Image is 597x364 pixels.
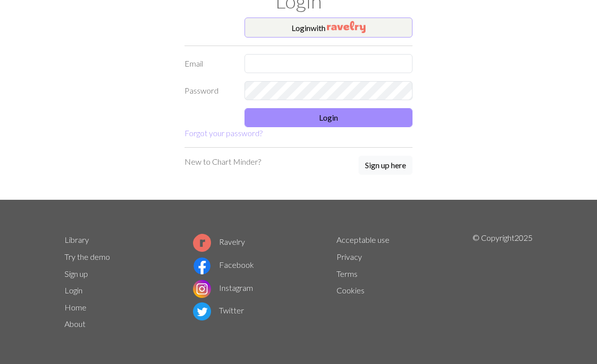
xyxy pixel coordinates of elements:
[193,260,254,269] a: Facebook
[64,319,85,328] a: About
[193,283,253,292] a: Instagram
[64,252,110,261] a: Try the demo
[64,302,86,312] a: Home
[64,285,82,295] a: Login
[336,269,357,278] a: Terms
[184,156,261,168] p: New to Chart Minder?
[178,81,238,100] label: Password
[193,237,245,246] a: Ravelry
[472,232,532,333] p: © Copyright 2025
[64,269,88,278] a: Sign up
[358,156,412,175] button: Sign up here
[336,235,389,244] a: Acceptable use
[244,108,412,127] button: Login
[358,156,412,176] a: Sign up here
[193,234,211,252] img: Ravelry logo
[193,302,211,320] img: Twitter logo
[336,285,364,295] a: Cookies
[184,128,262,138] a: Forgot your password?
[244,18,412,38] button: Loginwith
[178,54,238,73] label: Email
[193,305,244,315] a: Twitter
[64,235,89,244] a: Library
[327,21,365,33] img: Ravelry
[193,280,211,298] img: Instagram logo
[193,257,211,275] img: Facebook logo
[336,252,362,261] a: Privacy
